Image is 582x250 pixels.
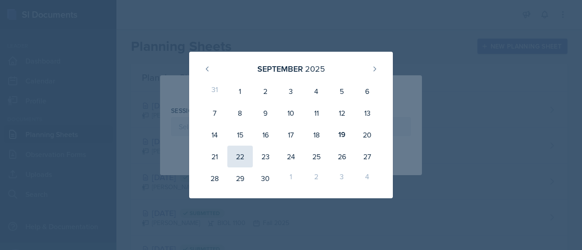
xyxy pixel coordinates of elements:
div: 27 [355,146,380,167]
div: 2 [304,167,329,189]
div: 23 [253,146,278,167]
div: 3 [278,80,304,102]
div: 18 [304,124,329,146]
div: 24 [278,146,304,167]
div: 8 [227,102,253,124]
div: September [257,63,303,75]
div: 12 [329,102,355,124]
div: 4 [304,80,329,102]
div: 9 [253,102,278,124]
div: 4 [355,167,380,189]
div: 31 [202,80,227,102]
div: 2 [253,80,278,102]
div: 11 [304,102,329,124]
div: 3 [329,167,355,189]
div: 14 [202,124,227,146]
div: 26 [329,146,355,167]
div: 21 [202,146,227,167]
div: 17 [278,124,304,146]
div: 1 [278,167,304,189]
div: 6 [355,80,380,102]
div: 5 [329,80,355,102]
div: 1 [227,80,253,102]
div: 29 [227,167,253,189]
div: 20 [355,124,380,146]
div: 28 [202,167,227,189]
div: 25 [304,146,329,167]
div: 30 [253,167,278,189]
div: 2025 [305,63,325,75]
div: 10 [278,102,304,124]
div: 15 [227,124,253,146]
div: 16 [253,124,278,146]
div: 22 [227,146,253,167]
div: 13 [355,102,380,124]
div: 19 [329,124,355,146]
div: 7 [202,102,227,124]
